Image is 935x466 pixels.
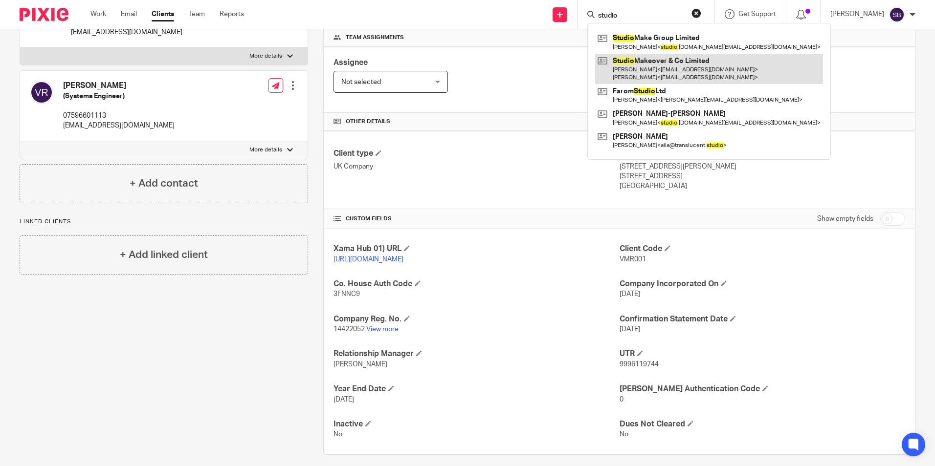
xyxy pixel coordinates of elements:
h4: Dues Not Cleared [620,419,905,429]
p: More details [249,52,282,60]
p: [PERSON_NAME] [830,9,884,19]
span: [PERSON_NAME] [334,361,387,368]
a: [URL][DOMAIN_NAME] [334,256,403,263]
h4: Confirmation Statement Date [620,314,905,324]
h4: + Add linked client [120,247,208,262]
h4: CUSTOM FIELDS [334,215,619,223]
h4: Client type [334,148,619,159]
a: Team [189,9,205,19]
span: 0 [620,396,623,403]
label: Show empty fields [817,214,873,224]
span: [DATE] [620,291,640,297]
a: Reports [220,9,244,19]
a: Work [90,9,106,19]
p: 07596601113 [63,111,175,121]
p: [STREET_ADDRESS][PERSON_NAME] [620,162,905,171]
a: Email [121,9,137,19]
h4: Xama Hub 01) URL [334,244,619,254]
h4: Company Reg. No. [334,314,619,324]
h4: Year End Date [334,384,619,394]
h5: (Systems Engineer) [63,91,175,101]
span: Other details [346,118,390,126]
p: [GEOGRAPHIC_DATA] [620,181,905,191]
h4: Client Code [620,244,905,254]
p: [EMAIL_ADDRESS][DOMAIN_NAME] [71,27,182,37]
p: More details [249,146,282,154]
h4: Co. House Auth Code [334,279,619,289]
h4: [PERSON_NAME] [63,81,175,91]
span: Assignee [334,59,368,66]
span: 9996119744 [620,361,659,368]
p: [STREET_ADDRESS] [620,171,905,181]
a: View more [366,326,399,333]
p: UK Company [334,162,619,171]
h4: Company Incorporated On [620,279,905,289]
p: [EMAIL_ADDRESS][DOMAIN_NAME] [63,121,175,130]
h4: [PERSON_NAME] Authentication Code [620,384,905,394]
span: Team assignments [346,34,404,42]
img: svg%3E [889,7,905,22]
span: VMR001 [620,256,646,263]
span: 3FNNC9 [334,291,360,297]
span: Not selected [341,79,381,85]
input: Search [597,12,685,21]
button: Clear [691,8,701,18]
p: Linked clients [20,218,308,226]
span: 14422052 [334,326,365,333]
h4: + Add contact [130,176,198,191]
h4: Inactive [334,419,619,429]
img: Pixie [20,8,68,21]
img: svg%3E [30,81,53,104]
a: Clients [152,9,174,19]
h4: Relationship Manager [334,349,619,359]
h4: UTR [620,349,905,359]
span: [DATE] [620,326,640,333]
span: Get Support [738,11,776,18]
span: No [334,431,342,438]
span: No [620,431,628,438]
span: [DATE] [334,396,354,403]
